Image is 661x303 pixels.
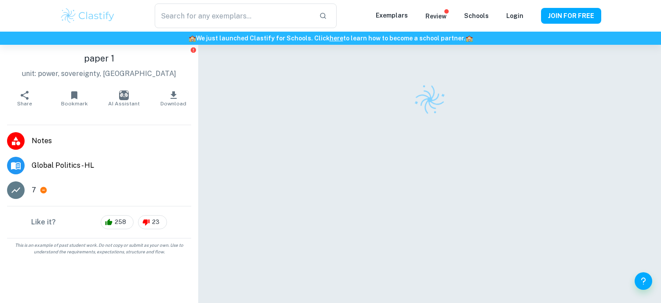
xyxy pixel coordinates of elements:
img: AI Assistant [119,90,129,100]
button: Report issue [190,47,196,53]
a: Schools [464,12,489,19]
span: Download [160,101,186,107]
p: unit: power, sovereignty, [GEOGRAPHIC_DATA] [7,69,191,79]
button: JOIN FOR FREE [541,8,601,24]
span: AI Assistant [108,101,140,107]
div: 258 [101,215,134,229]
h6: We just launched Clastify for Schools. Click to learn how to become a school partner. [2,33,659,43]
button: AI Assistant [99,86,149,111]
a: here [330,35,343,42]
span: This is an example of past student work. Do not copy or submit as your own. Use to understand the... [4,242,195,255]
p: Exemplars [376,11,408,20]
button: Help and Feedback [635,272,652,290]
a: Login [506,12,523,19]
button: Bookmark [50,86,99,111]
div: 23 [138,215,167,229]
p: 7 [32,185,36,195]
input: Search for any exemplars... [155,4,312,28]
span: Bookmark [61,101,88,107]
span: 🏫 [465,35,473,42]
h6: Like it? [31,217,56,227]
span: 258 [110,218,131,227]
img: Clastify logo [60,7,116,25]
span: 🏫 [189,35,196,42]
span: Share [17,101,32,107]
span: Notes [32,136,191,146]
p: Review [425,11,447,21]
h1: paper 1 [7,52,191,65]
span: Global Politics - HL [32,160,191,171]
img: Clastify logo [409,79,450,120]
span: 23 [147,218,164,227]
button: Download [149,86,198,111]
